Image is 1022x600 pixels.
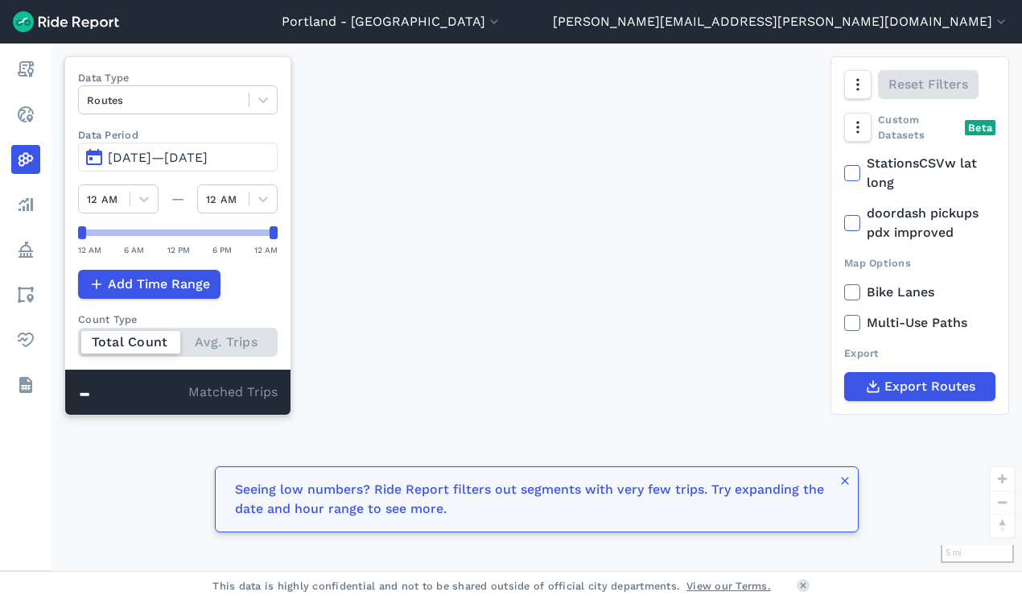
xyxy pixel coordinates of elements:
[888,75,968,94] span: Reset Filters
[78,383,188,403] div: -
[844,204,995,242] label: doordash pickups pdx improved
[11,190,40,219] a: Analyze
[124,242,144,257] div: 6 AM
[108,150,208,165] span: [DATE]—[DATE]
[11,145,40,174] a: Heatmaps
[159,189,197,209] div: —
[78,127,278,143] label: Data Period
[884,377,975,396] span: Export Routes
[11,370,40,399] a: Datasets
[878,70,979,99] button: Reset Filters
[965,120,995,135] div: Beta
[844,313,995,333] label: Multi-Use Paths
[78,70,278,85] label: Data Type
[553,12,1009,31] button: [PERSON_NAME][EMAIL_ADDRESS][PERSON_NAME][DOMAIN_NAME]
[78,270,220,299] button: Add Time Range
[844,255,995,271] div: Map Options
[844,112,995,143] div: Custom Datasets
[254,242,278,257] div: 12 AM
[11,280,40,309] a: Areas
[844,372,995,401] button: Export Routes
[108,275,210,294] span: Add Time Range
[65,370,291,415] div: Matched Trips
[11,235,40,264] a: Policy
[11,100,40,129] a: Realtime
[11,325,40,354] a: Health
[844,346,995,361] div: Export
[13,11,119,32] img: Ride Report
[844,283,995,302] label: Bike Lanes
[212,242,232,257] div: 6 PM
[78,242,101,257] div: 12 AM
[167,242,190,257] div: 12 PM
[78,143,278,172] button: [DATE]—[DATE]
[686,578,771,594] a: View our Terms.
[844,154,995,192] label: StationsCSVw lat long
[78,312,278,327] div: Count Type
[282,12,502,31] button: Portland - [GEOGRAPHIC_DATA]
[11,55,40,84] a: Report
[52,43,1022,571] div: loading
